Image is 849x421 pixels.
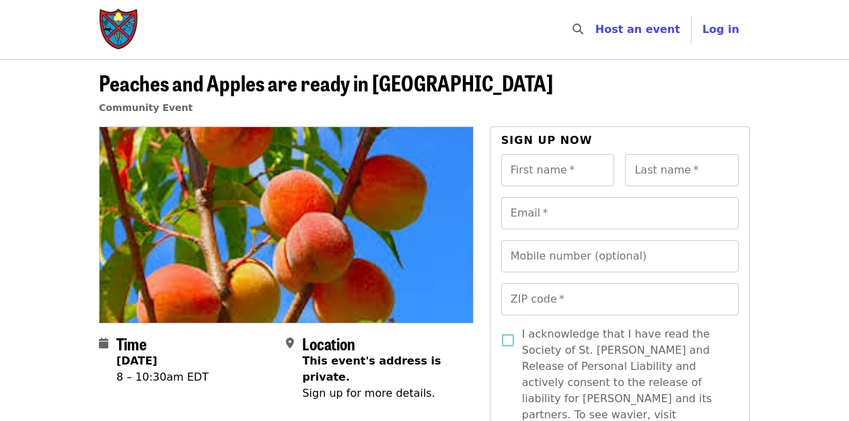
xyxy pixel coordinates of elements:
[692,16,750,43] button: Log in
[501,283,739,315] input: ZIP code
[501,134,593,147] span: Sign up now
[625,154,739,186] input: Last name
[591,13,602,46] input: Search
[702,23,739,36] span: Log in
[595,23,680,36] a: Host an event
[501,240,739,272] input: Mobile number (optional)
[99,102,192,113] a: Community Event
[116,354,157,367] strong: [DATE]
[501,197,739,229] input: Email
[99,337,108,350] i: calendar icon
[116,332,147,355] span: Time
[286,337,294,350] i: map-marker-alt icon
[99,8,139,51] img: Society of St. Andrew - Home
[573,23,583,36] i: search icon
[501,154,615,186] input: First name
[116,369,209,385] div: 8 – 10:30am EDT
[99,67,553,98] span: Peaches and Apples are ready in [GEOGRAPHIC_DATA]
[100,127,473,322] img: Peaches and Apples are ready in Polk County organized by Society of St. Andrew
[302,332,355,355] span: Location
[302,387,435,399] span: Sign up for more details.
[302,354,441,383] span: This event's address is private.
